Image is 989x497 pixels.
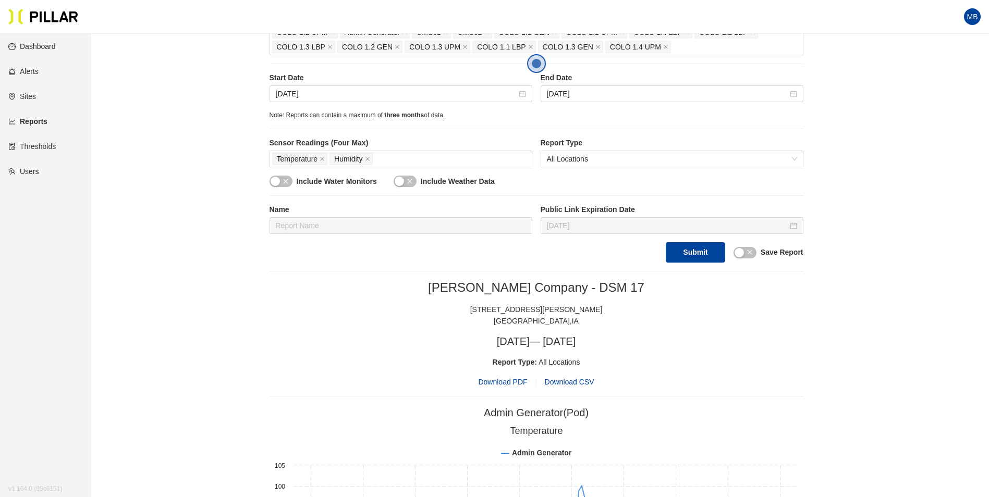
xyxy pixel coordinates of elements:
h2: [PERSON_NAME] Company - DSM 17 [270,280,803,295]
div: Admin Generator (Pod) [484,405,589,421]
a: teamUsers [8,167,39,176]
span: close [528,44,533,51]
span: close [407,178,413,184]
input: Sep 17, 2025 [547,88,788,100]
span: three months [384,111,424,119]
div: Note: Reports can contain a maximum of of data. [270,110,803,120]
div: [STREET_ADDRESS][PERSON_NAME] [270,304,803,315]
label: Include Water Monitors [297,176,377,187]
span: Download CSV [545,378,594,386]
span: COLO 1.4 UPM [610,41,661,53]
input: Report Name [270,217,532,234]
text: 105 [274,462,285,469]
span: COLO 1.1 LBP [477,41,526,53]
span: close [327,44,333,51]
span: close [283,178,289,184]
span: close [395,44,400,51]
img: Pillar Technologies [8,8,78,25]
span: close [595,44,601,51]
input: Sep 15, 2025 [276,88,517,100]
a: exceptionThresholds [8,142,56,151]
a: dashboardDashboard [8,42,56,51]
label: Include Weather Data [421,176,495,187]
button: Submit [666,242,725,263]
div: All Locations [270,356,803,368]
span: close [747,249,753,255]
span: Temperature [277,153,318,165]
span: COLO 1.3 GEN [543,41,593,53]
span: All Locations [547,151,797,167]
span: COLO 1.3 UPM [409,41,460,53]
label: Sensor Readings (Four Max) [270,138,532,148]
label: Save Report [761,247,803,258]
label: Start Date [270,72,532,83]
span: Download PDF [478,376,527,388]
div: [GEOGRAPHIC_DATA] , IA [270,315,803,327]
h3: [DATE] — [DATE] [270,335,803,348]
button: Open the dialog [527,54,546,73]
a: alertAlerts [8,67,39,76]
span: close [320,156,325,163]
span: close [663,44,668,51]
tspan: Admin Generator [512,449,572,457]
text: 100 [274,483,285,490]
label: Name [270,204,532,215]
span: close [365,156,370,163]
span: Humidity [334,153,362,165]
input: Sep 30, 2025 [547,220,788,231]
span: MB [967,8,978,25]
a: environmentSites [8,92,36,101]
span: Report Type: [493,358,537,366]
span: COLO 1.2 GEN [342,41,393,53]
label: Report Type [541,138,803,148]
tspan: Temperature [510,426,563,436]
span: close [462,44,468,51]
span: COLO 1.3 LBP [277,41,325,53]
label: Public Link Expiration Date [541,204,803,215]
a: line-chartReports [8,117,47,126]
label: End Date [541,72,803,83]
